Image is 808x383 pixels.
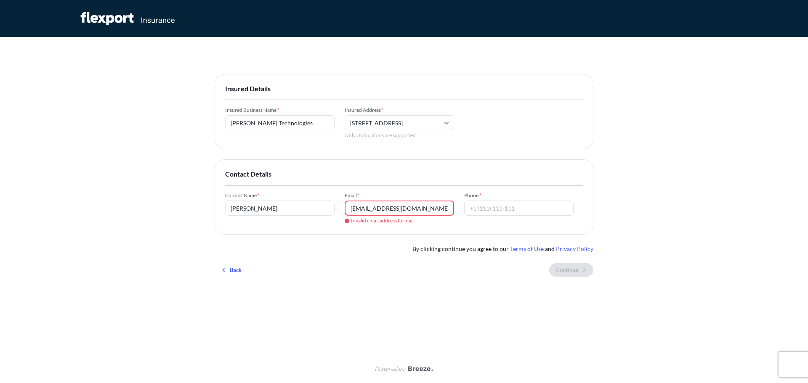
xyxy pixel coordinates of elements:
span: Invalid email address format [345,217,454,224]
input: Enter full name [225,201,335,216]
span: Email [345,192,454,199]
span: Insured Details [225,85,583,93]
span: Powered by [375,365,405,373]
span: By clicking continue you agree to our and [412,245,593,253]
button: Continue [549,263,593,277]
a: Privacy Policy [556,245,593,252]
span: Contact Details [225,170,583,178]
p: Continue [556,266,578,274]
input: +1 (111) 111-111 [464,201,574,216]
p: Back [230,266,242,274]
input: Enter email [345,201,454,216]
span: Phone [464,192,574,199]
input: Enter full address [345,115,454,130]
button: Back [215,263,248,277]
span: Only US locations are supported [345,132,454,139]
span: Contact Name [225,192,335,199]
input: Enter full name [225,115,335,130]
a: Terms of Use [510,245,544,252]
span: Insured Address [345,107,454,114]
span: Insured Business Name [225,107,335,114]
